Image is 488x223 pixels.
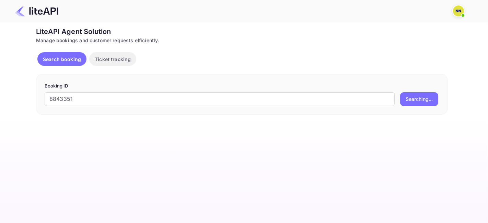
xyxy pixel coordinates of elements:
p: Search booking [43,56,81,63]
p: Ticket tracking [95,56,131,63]
p: Booking ID [45,83,439,90]
button: Searching... [400,92,438,106]
div: Manage bookings and customer requests efficiently. [36,37,448,44]
img: N/A N/A [453,5,464,16]
div: LiteAPI Agent Solution [36,26,448,37]
img: LiteAPI Logo [15,5,58,16]
input: Enter Booking ID (e.g., 63782194) [45,92,395,106]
